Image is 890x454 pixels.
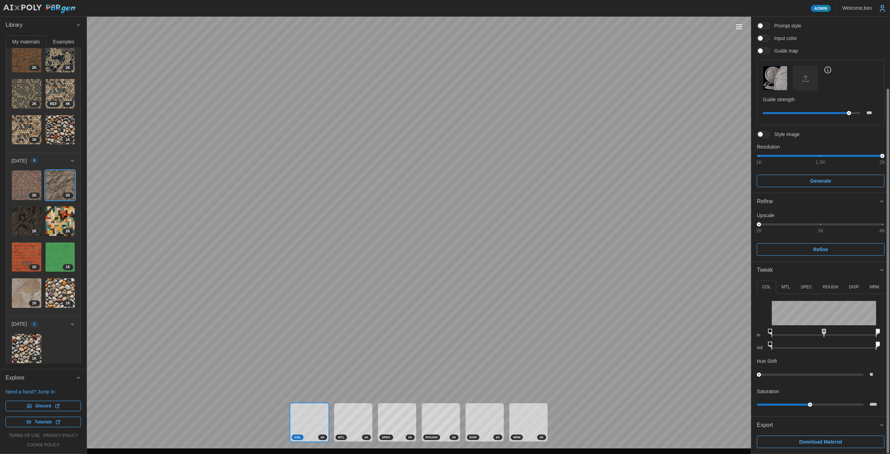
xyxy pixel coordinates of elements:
[32,264,37,270] span: 1 K
[751,417,890,434] button: Export
[12,278,41,308] img: oxDmfZJz7FZSMmrcnOfU
[294,435,301,440] span: COL
[45,115,75,145] a: YxssYRIZkHV5myLvHj3a1K
[35,401,51,411] span: Discord
[11,320,27,327] p: [DATE]
[35,417,52,427] span: Tutorials
[12,206,41,236] img: cJ6GNwa3zlc55ZIsjlj0
[66,137,70,143] span: 1 K
[364,435,369,440] span: 2 K
[540,435,544,440] span: 2 K
[751,193,890,210] button: Refine
[50,101,57,107] span: REF
[757,143,884,150] p: Resolution
[46,242,75,272] img: vFkMWn5QEnK99mBZCYbX
[757,197,879,206] div: Refine
[849,284,859,290] p: DISP
[6,388,81,395] p: Need a hand? Jump in:
[6,17,76,34] span: Library
[6,369,76,387] span: Explore
[6,168,81,316] div: [DATE]8
[46,278,75,308] img: rFJ8jqiWa4jcU3iV9a8T
[770,131,800,138] span: Style image
[408,435,412,440] span: 2 K
[799,436,842,448] span: Download Material
[66,193,70,198] span: 2 K
[814,5,827,11] span: Admin
[46,170,75,200] img: LnDkSaN7ep7sY6LP2SDh
[43,433,78,439] a: privacy policy
[53,39,74,44] span: Examples
[823,284,839,290] p: ROUGH
[11,278,42,308] a: oxDmfZJz7FZSMmrcnOfU1K
[757,175,884,187] button: Generate
[6,401,81,411] a: Discord
[338,435,345,440] span: MTL
[12,115,41,145] img: PivPJkOK2vv06AM9d33M
[842,5,872,11] p: Welcome, ben
[11,115,42,145] a: PivPJkOK2vv06AM9d33M1K
[12,242,41,272] img: Fo0AmR2Em6kx9eQmZr1U
[734,22,744,32] button: Toggle viewport controls
[770,47,798,54] span: Guide map
[757,436,884,448] button: Download Material
[66,301,70,306] span: 1 K
[46,206,75,236] img: Lot5JXRBg5CGpDov1Lct
[46,43,75,73] img: 1vXLSweGIcjDdiMKpgYm
[770,22,801,29] span: Prompt style
[12,79,41,109] img: QCi17TOVhXxFJeKn2Cfk
[757,243,884,256] button: Refine
[11,334,42,364] a: 71rTabWwx5FgWpMKgXzj1K
[32,65,37,71] span: 2 K
[66,101,70,107] span: 4 K
[11,43,42,73] a: baI6HOqcN2N0kLHV6HEe2K
[469,435,477,440] span: DISP
[452,435,456,440] span: 2 K
[782,284,790,290] p: MTL
[66,264,70,270] span: 1 K
[45,206,75,236] a: Lot5JXRBg5CGpDov1Lct2K
[6,332,81,372] div: [DATE]1
[757,358,777,365] p: Hue Shift
[426,435,438,440] span: ROUGH
[32,101,37,107] span: 2 K
[6,153,81,168] button: [DATE]8
[11,79,42,109] a: QCi17TOVhXxFJeKn2Cfk2K
[33,158,35,164] span: 8
[757,332,766,338] p: in
[12,170,41,200] img: p5mZQR559dmtuGU6pMPl
[810,175,831,187] span: Generate
[11,206,42,236] a: cJ6GNwa3zlc55ZIsjlj02K
[751,262,890,279] button: Tweak
[763,66,787,90] img: Guide map
[32,193,37,198] span: 2 K
[6,316,81,332] button: [DATE]1
[11,157,27,164] p: [DATE]
[382,435,391,440] span: SPEC
[813,244,828,255] span: Refine
[45,278,75,308] a: rFJ8jqiWa4jcU3iV9a8T1K
[757,388,779,395] p: Saturation
[12,43,41,73] img: baI6HOqcN2N0kLHV6HEe
[46,79,75,109] img: 3OH8dOOcLztmL0gIbVeh
[751,434,890,454] div: Export
[46,115,75,145] img: YxssYRIZkHV5myLvHj3a
[757,417,879,434] span: Export
[33,321,35,327] span: 1
[321,435,325,440] span: 2 K
[757,262,879,279] span: Tweak
[32,301,37,306] span: 1 K
[27,442,59,448] a: cookie policy
[45,242,75,272] a: vFkMWn5QEnK99mBZCYbX1K
[9,433,40,439] a: terms of use
[12,39,40,44] span: My materials
[11,242,42,272] a: Fo0AmR2Em6kx9eQmZr1U1K
[513,435,520,440] span: NRM
[32,137,37,143] span: 1 K
[11,170,42,200] a: p5mZQR559dmtuGU6pMPl2K
[757,345,766,351] p: out
[751,210,890,261] div: Refine
[757,212,884,219] p: Upscale
[6,417,81,427] a: Tutorials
